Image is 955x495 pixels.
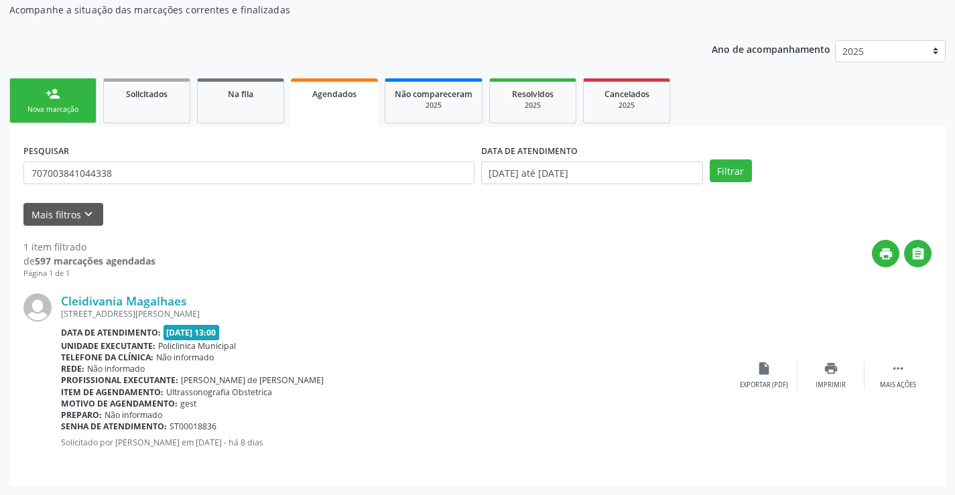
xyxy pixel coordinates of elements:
[166,386,272,398] span: Ultrassonografia Obstetrica
[35,255,155,267] strong: 597 marcações agendadas
[61,293,187,308] a: Cleidivania Magalhaes
[499,100,566,111] div: 2025
[61,363,84,374] b: Rede:
[824,361,838,376] i: print
[481,141,578,161] label: DATA DE ATENDIMENTO
[181,374,324,386] span: [PERSON_NAME] de [PERSON_NAME]
[156,352,214,363] span: Não informado
[23,141,69,161] label: PESQUISAR
[312,88,357,100] span: Agendados
[180,398,196,409] span: gest
[61,409,102,421] b: Preparo:
[904,240,932,267] button: 
[816,380,846,390] div: Imprimir
[872,240,899,267] button: print
[61,352,153,363] b: Telefone da clínica:
[170,421,216,432] span: ST00018836
[879,246,893,261] i: print
[710,159,752,182] button: Filtrar
[19,104,86,115] div: Nova marcação
[23,254,155,268] div: de
[164,325,220,340] span: [DATE] 13:00
[604,88,649,100] span: Cancelados
[61,386,164,398] b: Item de agendamento:
[740,380,788,390] div: Exportar (PDF)
[712,40,830,57] p: Ano de acompanhamento
[481,161,703,184] input: Selecione um intervalo
[61,327,161,338] b: Data de atendimento:
[891,361,905,376] i: 
[23,268,155,279] div: Página 1 de 1
[395,100,472,111] div: 2025
[757,361,771,376] i: insert_drive_file
[61,308,730,320] div: [STREET_ADDRESS][PERSON_NAME]
[593,100,660,111] div: 2025
[911,246,926,261] i: 
[87,363,145,374] span: Não informado
[23,240,155,254] div: 1 item filtrado
[23,293,52,322] img: img
[880,380,916,390] div: Mais ações
[81,207,96,222] i: keyboard_arrow_down
[126,88,168,100] span: Solicitados
[395,88,472,100] span: Não compareceram
[46,86,60,101] div: person_add
[61,340,155,352] b: Unidade executante:
[61,421,167,432] b: Senha de atendimento:
[61,398,178,409] b: Motivo de agendamento:
[61,437,730,448] p: Solicitado por [PERSON_NAME] em [DATE] - há 8 dias
[23,161,474,184] input: Nome, CNS
[158,340,236,352] span: Policlinica Municipal
[61,374,178,386] b: Profissional executante:
[9,3,665,17] p: Acompanhe a situação das marcações correntes e finalizadas
[23,203,103,226] button: Mais filtroskeyboard_arrow_down
[512,88,554,100] span: Resolvidos
[105,409,162,421] span: Não informado
[228,88,253,100] span: Na fila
